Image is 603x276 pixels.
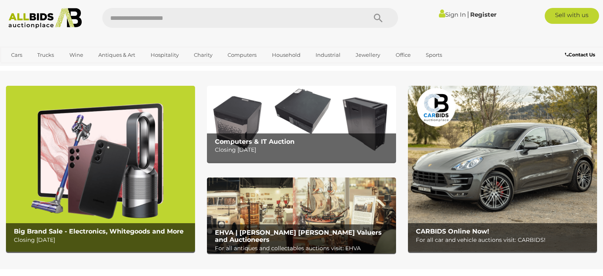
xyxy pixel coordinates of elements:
[545,8,599,24] a: Sell with us
[408,86,597,252] img: CARBIDS Online Now!
[439,11,466,18] a: Sign In
[4,8,86,29] img: Allbids.com.au
[408,86,597,252] a: CARBIDS Online Now! CARBIDS Online Now! For all car and vehicle auctions visit: CARBIDS!
[215,138,295,145] b: Computers & IT Auction
[6,86,195,252] a: Big Brand Sale - Electronics, Whitegoods and More Big Brand Sale - Electronics, Whitegoods and Mo...
[64,48,88,62] a: Wine
[358,8,398,28] button: Search
[14,235,191,245] p: Closing [DATE]
[189,48,218,62] a: Charity
[93,48,140,62] a: Antiques & Art
[391,48,416,62] a: Office
[6,48,27,62] a: Cars
[416,235,593,245] p: For all car and vehicle auctions visit: CARBIDS!
[350,48,385,62] a: Jewellery
[215,229,382,243] b: EHVA | [PERSON_NAME] [PERSON_NAME] Valuers and Auctioneers
[565,52,595,58] b: Contact Us
[14,228,184,235] b: Big Brand Sale - Electronics, Whitegoods and More
[215,145,392,155] p: Closing [DATE]
[207,178,396,253] img: EHVA | Evans Hastings Valuers and Auctioneers
[222,48,262,62] a: Computers
[310,48,346,62] a: Industrial
[6,86,195,252] img: Big Brand Sale - Electronics, Whitegoods and More
[470,11,496,18] a: Register
[267,48,306,62] a: Household
[416,228,489,235] b: CARBIDS Online Now!
[32,48,59,62] a: Trucks
[207,178,396,253] a: EHVA | Evans Hastings Valuers and Auctioneers EHVA | [PERSON_NAME] [PERSON_NAME] Valuers and Auct...
[215,243,392,253] p: For all antiques and collectables auctions visit: EHVA
[207,86,396,162] img: Computers & IT Auction
[467,10,469,19] span: |
[145,48,184,62] a: Hospitality
[421,48,447,62] a: Sports
[565,50,597,59] a: Contact Us
[6,62,73,75] a: [GEOGRAPHIC_DATA]
[207,86,396,162] a: Computers & IT Auction Computers & IT Auction Closing [DATE]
